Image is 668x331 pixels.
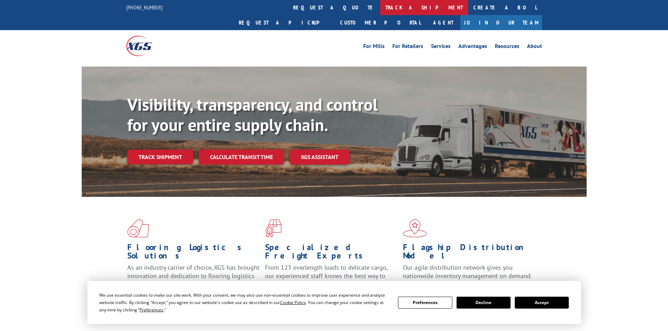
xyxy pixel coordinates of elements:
img: xgs-icon-focused-on-flooring-red [265,219,282,237]
h1: Specialized Freight Experts [265,243,398,263]
button: Decline [457,297,511,309]
a: About [527,43,542,51]
a: Customer Portal [335,15,426,30]
a: Services [431,43,451,51]
a: XGS ASSISTANT [290,150,350,165]
div: We use essential cookies to make our site work. With your consent, we may also use non-essential ... [99,291,390,313]
a: Track shipment [127,150,193,164]
a: [PHONE_NUMBER] [126,4,163,11]
a: Advantages [458,43,487,51]
span: Cookie Policy [280,299,306,305]
img: xgs-icon-flagship-distribution-model-red [403,219,427,237]
a: Agent [426,15,460,30]
a: For Retailers [392,43,423,51]
span: Our agile distribution network gives you nationwide inventory management on demand. [403,263,532,280]
span: As an industry carrier of choice, XGS has brought innovation and dedication to flooring logistics... [127,263,259,288]
h1: Flagship Distribution Model [403,243,535,263]
h1: Flooring Logistics Solutions [127,243,260,263]
a: Resources [495,43,519,51]
div: Cookie Consent Prompt [87,281,581,324]
a: For Mills [363,43,385,51]
a: Request a pickup [234,15,335,30]
b: Visibility, transparency, and control for your entire supply chain. [127,94,378,136]
button: Preferences [398,297,452,309]
button: Accept [515,297,569,309]
img: xgs-icon-total-supply-chain-intelligence-red [127,219,149,237]
p: From 123 overlength loads to delicate cargo, our experienced staff knows the best way to move you... [265,263,398,295]
a: Calculate transit time [199,150,284,165]
a: Join Our Team [460,15,542,30]
span: Preferences [140,307,163,313]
